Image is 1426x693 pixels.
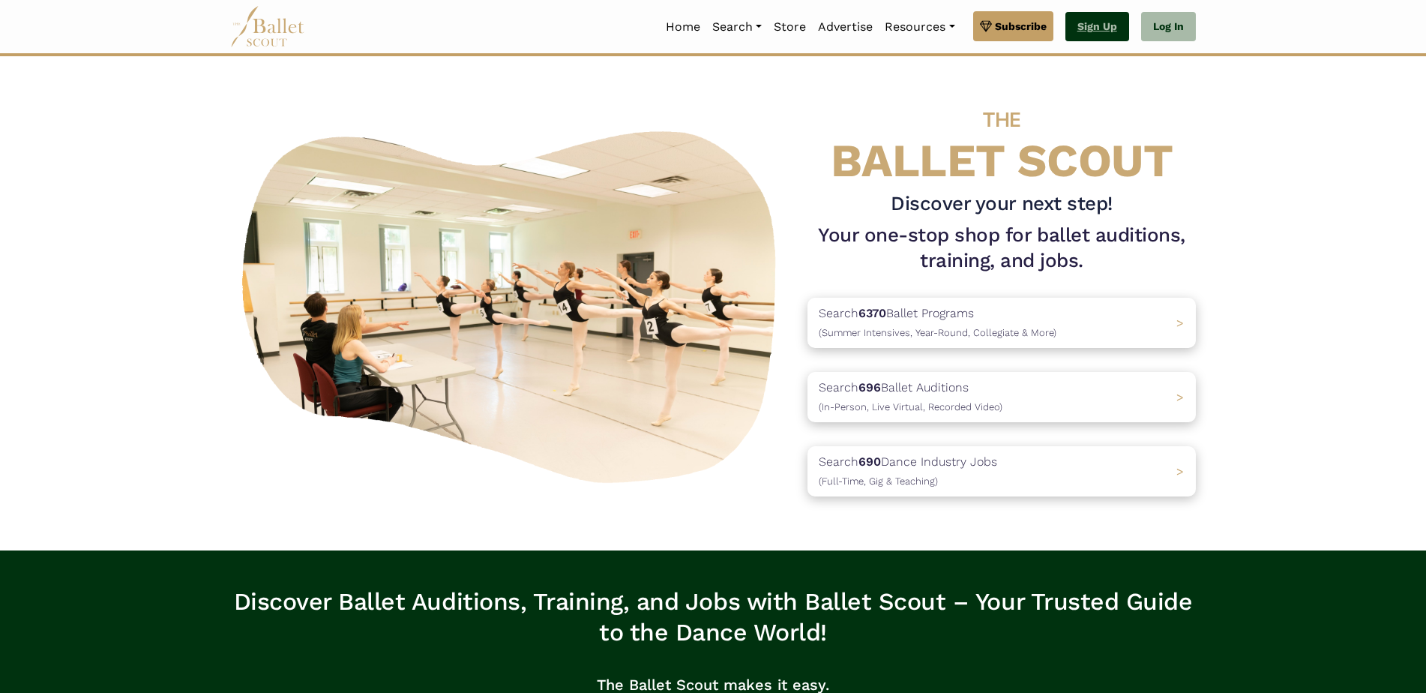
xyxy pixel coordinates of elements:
a: Search [706,11,768,43]
b: 696 [858,380,881,394]
p: Search Ballet Programs [819,304,1056,342]
span: > [1176,464,1184,478]
span: (Full-Time, Gig & Teaching) [819,475,938,487]
h1: Your one-stop shop for ballet auditions, training, and jobs. [807,223,1196,274]
img: gem.svg [980,18,992,34]
a: Log In [1141,12,1196,42]
span: (Summer Intensives, Year-Round, Collegiate & More) [819,327,1056,338]
span: > [1176,316,1184,330]
span: THE [983,107,1020,132]
span: Subscribe [995,18,1047,34]
span: (In-Person, Live Virtual, Recorded Video) [819,401,1002,412]
h4: BALLET SCOUT [807,86,1196,185]
b: 6370 [858,306,886,320]
a: Resources [879,11,960,43]
a: Sign Up [1065,12,1129,42]
h3: Discover Ballet Auditions, Training, and Jobs with Ballet Scout – Your Trusted Guide to the Dance... [230,586,1196,649]
a: Subscribe [973,11,1053,41]
a: Search696Ballet Auditions(In-Person, Live Virtual, Recorded Video) > [807,372,1196,422]
span: > [1176,390,1184,404]
p: Search Ballet Auditions [819,378,1002,416]
a: Search6370Ballet Programs(Summer Intensives, Year-Round, Collegiate & More)> [807,298,1196,348]
a: Store [768,11,812,43]
h3: Discover your next step! [807,191,1196,217]
p: Search Dance Industry Jobs [819,452,997,490]
a: Home [660,11,706,43]
b: 690 [858,454,881,469]
img: A group of ballerinas talking to each other in a ballet studio [230,115,795,492]
a: Advertise [812,11,879,43]
a: Search690Dance Industry Jobs(Full-Time, Gig & Teaching) > [807,446,1196,496]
